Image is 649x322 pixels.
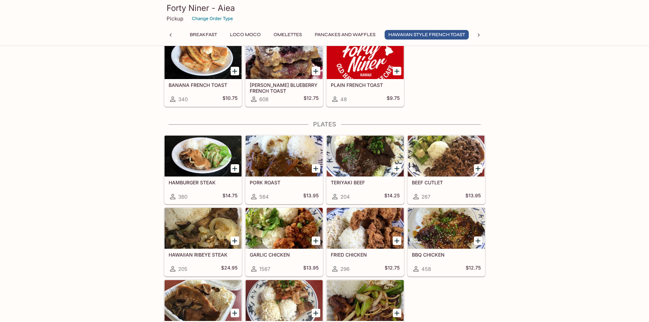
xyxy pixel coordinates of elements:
div: BEEF CUTLET [408,136,485,177]
button: Add BEEF CUTLET [474,164,482,173]
span: 205 [178,266,187,272]
span: 296 [340,266,350,272]
span: 608 [259,96,268,103]
h4: Plates [164,121,485,128]
div: PORK CHOPS [165,280,242,321]
button: Breakfast [186,30,221,40]
span: 458 [421,266,431,272]
h5: $12.75 [304,95,319,103]
a: TERIYAKI BEEF204$14.25 [326,135,404,204]
div: PLAIN FRENCH TOAST [327,38,404,79]
div: PORK ROAST [246,136,323,177]
span: 564 [259,194,269,200]
a: FRIED CHICKEN296$12.75 [326,208,404,276]
h5: $13.95 [303,193,319,201]
button: Add CHOPPED STEAK [393,309,401,317]
div: SWEET LEILANI BLUEBERRY FRENCH TOAST [246,38,323,79]
h5: PORK ROAST [250,180,319,185]
h5: $12.75 [466,265,481,273]
button: Loco Moco [226,30,264,40]
a: BANANA FRENCH TOAST340$10.75 [164,38,242,107]
span: 1567 [259,266,270,272]
div: PORK LECHON [246,280,323,321]
button: Add PLAIN FRENCH TOAST [393,67,401,75]
h5: BEEF CUTLET [412,180,481,185]
h5: $13.95 [465,193,481,201]
span: 48 [340,96,347,103]
button: Add BANANA FRENCH TOAST [231,67,239,75]
button: Add HAMBURGER STEAK [231,164,239,173]
p: Pickup [167,15,183,22]
a: PLAIN FRENCH TOAST48$9.75 [326,38,404,107]
button: Add SWEET LEILANI BLUEBERRY FRENCH TOAST [312,67,320,75]
h5: $14.75 [222,193,237,201]
button: Add PORK CHOPS [231,309,239,317]
button: Hawaiian Style French Toast [385,30,469,40]
h5: [PERSON_NAME] BLUEBERRY FRENCH TOAST [250,82,319,93]
button: Omelettes [270,30,306,40]
div: TERIYAKI BEEF [327,136,404,177]
h5: GARLIC CHICKEN [250,252,319,258]
h5: $10.75 [222,95,237,103]
button: Pancakes and Waffles [311,30,379,40]
div: FRIED CHICKEN [327,208,404,249]
h5: $9.75 [387,95,400,103]
button: Add PORK LECHON [312,309,320,317]
a: PORK ROAST564$13.95 [245,135,323,204]
div: CHOPPED STEAK [327,280,404,321]
h5: FRIED CHICKEN [331,252,400,258]
h5: TERIYAKI BEEF [331,180,400,185]
button: Change Order Type [189,13,236,24]
button: Add PORK ROAST [312,164,320,173]
a: HAWAIIAN RIBEYE STEAK205$24.95 [164,208,242,276]
span: 204 [340,194,350,200]
a: [PERSON_NAME] BLUEBERRY FRENCH TOAST608$12.75 [245,38,323,107]
button: Add BBQ CHICKEN [474,236,482,245]
button: Add FRIED CHICKEN [393,236,401,245]
span: 360 [178,194,187,200]
h5: $12.75 [385,265,400,273]
div: HAMBURGER STEAK [165,136,242,177]
h5: BBQ CHICKEN [412,252,481,258]
button: Add HAWAIIAN RIBEYE STEAK [231,236,239,245]
h5: HAMBURGER STEAK [169,180,237,185]
span: 340 [178,96,188,103]
a: BEEF CUTLET267$13.95 [407,135,485,204]
h5: $14.25 [384,193,400,201]
a: BBQ CHICKEN458$12.75 [407,208,485,276]
span: 267 [421,194,430,200]
h5: $24.95 [221,265,237,273]
a: GARLIC CHICKEN1567$13.95 [245,208,323,276]
div: BANANA FRENCH TOAST [165,38,242,79]
h5: BANANA FRENCH TOAST [169,82,237,88]
a: HAMBURGER STEAK360$14.75 [164,135,242,204]
h5: PLAIN FRENCH TOAST [331,82,400,88]
div: BBQ CHICKEN [408,208,485,249]
div: HAWAIIAN RIBEYE STEAK [165,208,242,249]
button: Add TERIYAKI BEEF [393,164,401,173]
h5: HAWAIIAN RIBEYE STEAK [169,252,237,258]
button: Add GARLIC CHICKEN [312,236,320,245]
h3: Forty Niner - Aiea [167,3,483,13]
div: GARLIC CHICKEN [246,208,323,249]
h5: $13.95 [303,265,319,273]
